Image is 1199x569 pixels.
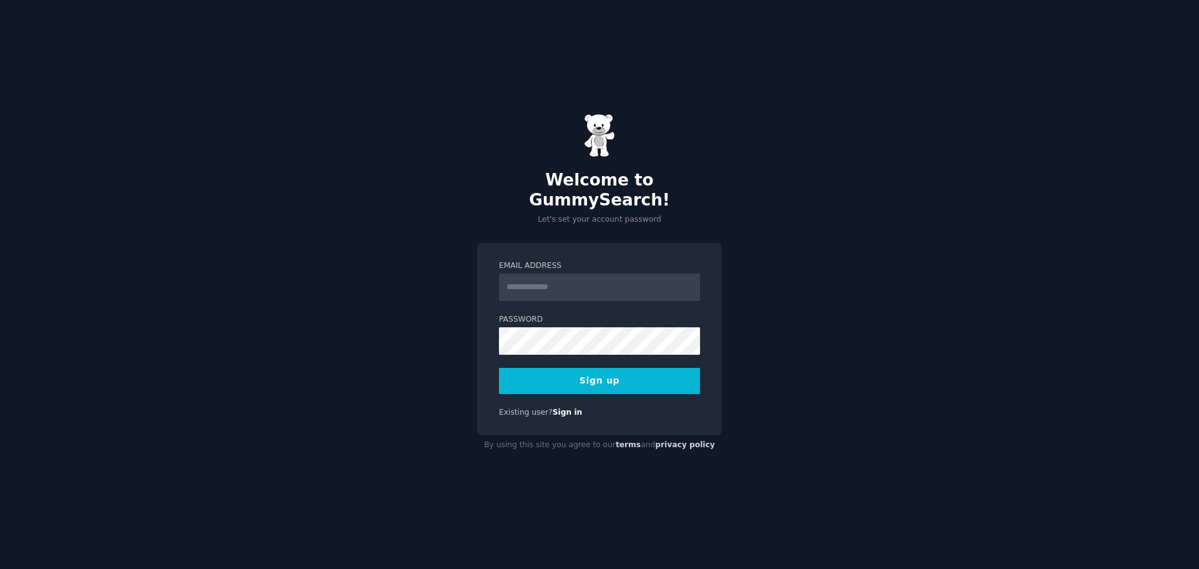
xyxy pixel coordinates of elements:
[477,171,722,210] h2: Welcome to GummySearch!
[499,314,700,325] label: Password
[499,408,553,417] span: Existing user?
[499,260,700,272] label: Email Address
[477,214,722,225] p: Let's set your account password
[655,440,715,449] a: privacy policy
[616,440,641,449] a: terms
[499,368,700,394] button: Sign up
[477,435,722,455] div: By using this site you agree to our and
[553,408,583,417] a: Sign in
[584,114,615,157] img: Gummy Bear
